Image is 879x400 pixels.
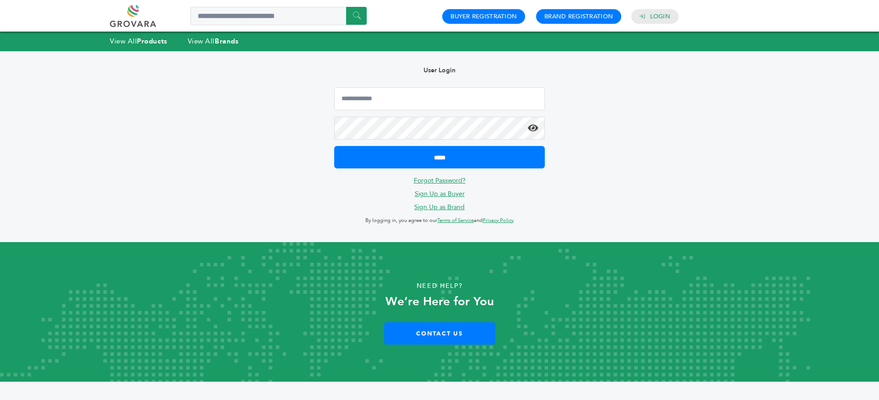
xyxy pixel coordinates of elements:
a: Contact Us [384,322,495,345]
a: Sign Up as Buyer [415,189,465,198]
input: Password [334,117,545,140]
a: View AllProducts [110,37,168,46]
a: Terms of Service [437,217,474,224]
b: User Login [423,66,456,75]
a: Sign Up as Brand [414,203,465,211]
strong: Products [137,37,167,46]
p: Need Help? [44,279,835,293]
a: View AllBrands [188,37,239,46]
a: Forgot Password? [414,176,466,185]
strong: Brands [215,37,239,46]
a: Login [650,12,670,21]
a: Brand Registration [544,12,613,21]
a: Buyer Registration [450,12,517,21]
p: By logging in, you agree to our and [334,215,545,226]
strong: We’re Here for You [385,293,494,310]
input: Search a product or brand... [190,7,367,25]
a: Privacy Policy [483,217,514,224]
input: Email Address [334,87,545,110]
